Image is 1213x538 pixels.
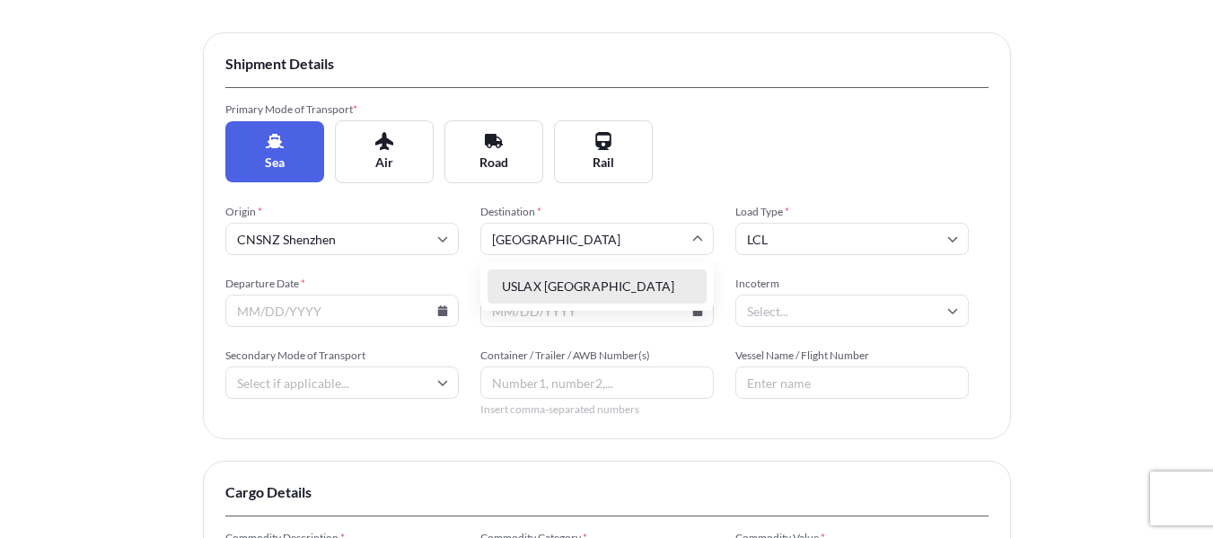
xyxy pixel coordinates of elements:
span: Vessel Name / Flight Number [735,348,969,363]
span: Departure Date [225,277,459,291]
span: Incoterm [735,277,969,291]
input: Select... [735,223,969,255]
input: Select... [735,295,969,327]
button: Rail [554,120,653,183]
input: MM/DD/YYYY [225,295,459,327]
button: Sea [225,121,324,182]
span: Shipment Details [225,55,989,73]
span: Primary Mode of Transport [225,102,459,117]
span: Road [479,154,508,172]
button: Air [335,120,434,183]
span: Destination [480,205,714,219]
span: Air [375,154,393,172]
span: Container / Trailer / AWB Number(s) [480,348,714,363]
span: Rail [593,154,614,172]
span: Secondary Mode of Transport [225,348,459,363]
input: MM/DD/YYYY [480,295,714,327]
input: Select if applicable... [225,366,459,399]
span: Insert comma-separated numbers [480,402,714,417]
button: Road [444,120,543,183]
span: Origin [225,205,459,219]
input: Destination port [480,223,714,255]
span: Cargo Details [225,483,989,501]
input: Number1, number2,... [480,366,714,399]
input: Origin port [225,223,459,255]
input: Enter name [735,366,969,399]
span: Sea [265,154,285,172]
li: USLAX [GEOGRAPHIC_DATA] [488,269,707,304]
span: Load Type [735,205,969,219]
